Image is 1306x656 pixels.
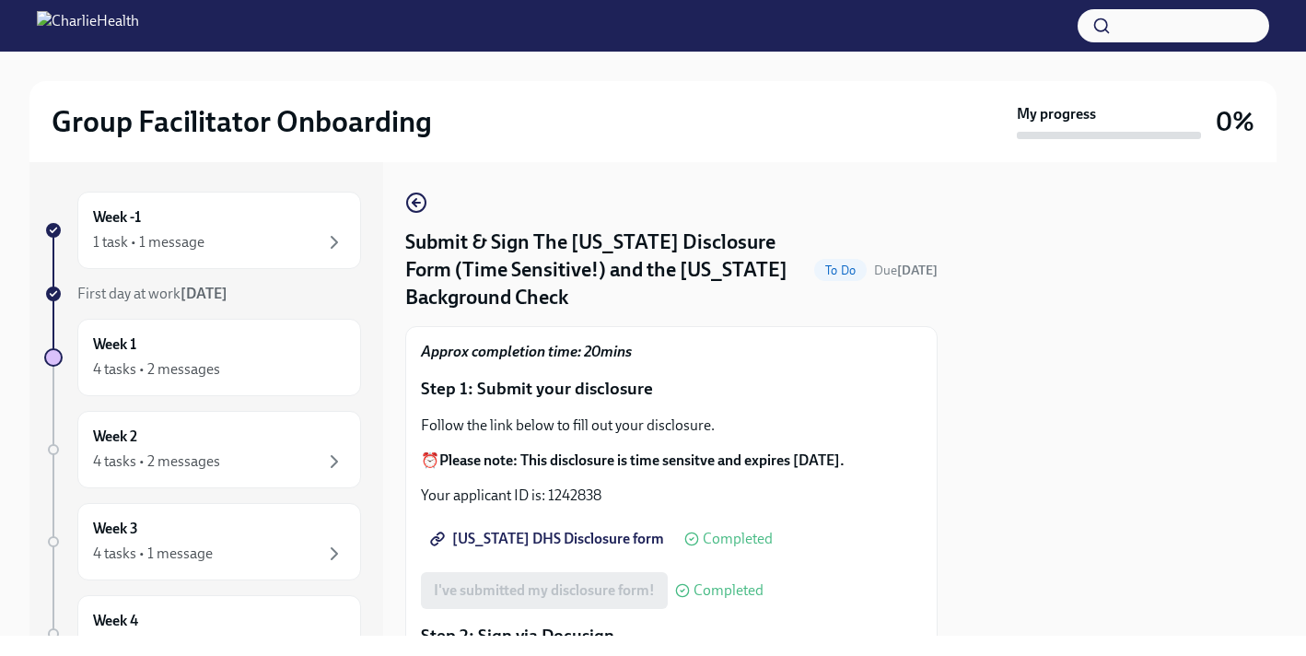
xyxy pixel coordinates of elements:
strong: Approx completion time: 20mins [421,343,632,360]
a: First day at work[DATE] [44,284,361,304]
strong: My progress [1017,104,1096,124]
h4: Submit & Sign The [US_STATE] Disclosure Form (Time Sensitive!) and the [US_STATE] Background Check [405,228,807,311]
span: To Do [814,264,867,277]
a: Week 24 tasks • 2 messages [44,411,361,488]
p: ⏰ [421,451,922,471]
span: Due [874,263,938,278]
div: 4 tasks • 2 messages [93,359,220,380]
span: Completed [703,532,773,546]
div: 4 tasks • 2 messages [93,451,220,472]
p: Follow the link below to fill out your disclosure. [421,416,922,436]
div: 1 task • 1 message [93,232,204,252]
span: First day at work [77,285,227,302]
h6: Week 3 [93,519,138,539]
a: [US_STATE] DHS Disclosure form [421,521,677,557]
strong: [DATE] [181,285,227,302]
a: Week 34 tasks • 1 message [44,503,361,580]
div: 4 tasks • 1 message [93,544,213,564]
strong: Please note: This disclosure is time sensitve and expires [DATE]. [439,451,845,469]
a: Week -11 task • 1 message [44,192,361,269]
p: Your applicant ID is: 1242838 [421,486,922,506]
h6: Week 2 [93,427,137,447]
h6: Week -1 [93,207,141,228]
h3: 0% [1216,105,1254,138]
span: [US_STATE] DHS Disclosure form [434,530,664,548]
span: Completed [694,583,764,598]
h6: Week 4 [93,611,138,631]
span: August 27th, 2025 10:00 [874,262,938,279]
h2: Group Facilitator Onboarding [52,103,432,140]
img: CharlieHealth [37,11,139,41]
h6: Week 1 [93,334,136,355]
p: Step 1: Submit your disclosure [421,377,922,401]
p: Step 2: Sign via Docusign [421,624,922,648]
a: Week 14 tasks • 2 messages [44,319,361,396]
strong: [DATE] [897,263,938,278]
